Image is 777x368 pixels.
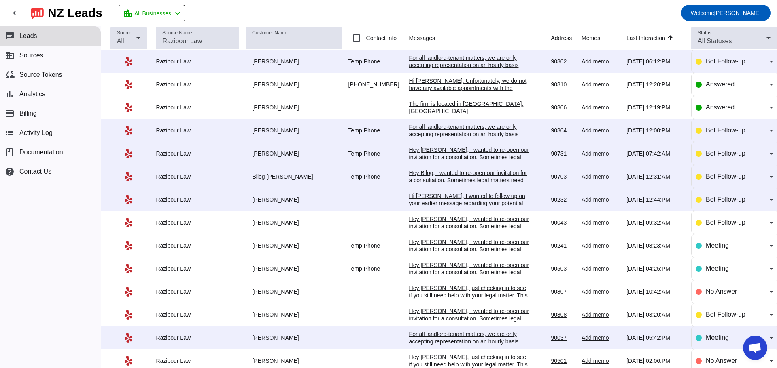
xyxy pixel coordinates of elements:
[5,50,15,60] mat-icon: business
[409,100,531,115] div: The firm is located in [GEOGRAPHIC_DATA], [GEOGRAPHIC_DATA]
[348,150,380,157] a: Temp Phone
[246,150,342,157] div: [PERSON_NAME]
[626,58,685,65] div: [DATE] 06:12:PM
[582,357,620,364] div: Add memo
[162,36,233,46] input: Razipour Law
[551,26,582,50] th: Address
[706,288,737,295] span: No Answer
[409,169,531,257] div: Hey Bilog, I wanted to re-open our invitation for a consultation. Sometimes legal matters need mo...
[551,357,575,364] div: 90501
[348,242,380,249] a: Temp Phone
[124,287,134,297] mat-icon: Yelp
[582,150,620,157] div: Add memo
[551,265,575,272] div: 90503
[626,288,685,295] div: [DATE] 10:42:AM
[706,311,745,318] span: Bot Follow-up
[246,58,342,65] div: [PERSON_NAME]
[582,104,620,111] div: Add memo
[156,150,239,157] div: Razipour Law
[409,54,531,112] div: For all landlord-tenant matters, we are only accepting representation on an hourly basis only. Fo...
[626,104,685,111] div: [DATE] 12:19:PM
[348,81,399,88] a: [PHONE_NUMBER]
[173,8,183,18] mat-icon: chevron_left
[706,173,745,180] span: Bot Follow-up
[156,196,239,203] div: Razipour Law
[551,334,575,341] div: 90037
[124,333,134,343] mat-icon: Yelp
[246,242,342,249] div: [PERSON_NAME]
[409,261,531,349] div: Hey [PERSON_NAME], I wanted to re-open our invitation for a consultation. Sometimes legal matters...
[117,30,132,36] mat-label: Source
[348,173,380,180] a: Temp Phone
[691,7,761,19] span: [PERSON_NAME]
[156,58,239,65] div: Razipour Law
[551,219,575,226] div: 90043
[582,242,620,249] div: Add memo
[156,288,239,295] div: Razipour Law
[706,104,735,111] span: Answered
[551,58,575,65] div: 90802
[706,150,745,157] span: Bot Follow-up
[5,70,15,80] mat-icon: cloud_sync
[626,242,685,249] div: [DATE] 08:23:AM
[156,104,239,111] div: Razipour Law
[626,357,685,364] div: [DATE] 02:06:PM
[117,38,124,44] span: All
[582,127,620,134] div: Add memo
[252,30,287,36] mat-label: Customer Name
[10,8,19,18] mat-icon: chevron_left
[5,147,15,157] span: book
[5,109,15,118] mat-icon: payment
[582,26,626,50] th: Memos
[19,149,63,156] span: Documentation
[124,103,134,112] mat-icon: Yelp
[626,265,685,272] div: [DATE] 04:25:PM
[348,127,380,134] a: Temp Phone
[626,150,685,157] div: [DATE] 07:42:AM
[162,30,192,36] mat-label: Source Name
[123,8,133,18] mat-icon: location_city
[246,357,342,364] div: [PERSON_NAME]
[156,357,239,364] div: Razipour Law
[246,196,342,203] div: [PERSON_NAME]
[156,265,239,272] div: Razipour Law
[706,58,745,65] span: Bot Follow-up
[246,173,342,180] div: Bilog [PERSON_NAME]
[156,242,239,249] div: Razipour Law
[706,127,745,134] span: Bot Follow-up
[626,34,665,42] div: Last Interaction
[706,242,729,249] span: Meeting
[19,168,51,175] span: Contact Us
[5,31,15,41] mat-icon: chat
[551,127,575,134] div: 90804
[156,81,239,88] div: Razipour Law
[124,264,134,273] mat-icon: Yelp
[48,7,102,19] div: NZ Leads
[551,150,575,157] div: 90731
[626,196,685,203] div: [DATE] 12:44:PM
[551,81,575,88] div: 90810
[551,242,575,249] div: 90241
[119,5,185,21] button: All Businesses
[706,265,729,272] span: Meeting
[246,311,342,318] div: [PERSON_NAME]
[582,58,620,65] div: Add memo
[706,334,729,341] span: Meeting
[582,173,620,180] div: Add memo
[5,128,15,138] mat-icon: list
[348,265,380,272] a: Temp Phone
[626,311,685,318] div: [DATE] 03:20:AM
[124,126,134,135] mat-icon: Yelp
[246,265,342,272] div: [PERSON_NAME]
[246,127,342,134] div: [PERSON_NAME]
[551,288,575,295] div: 90807
[706,196,745,203] span: Bot Follow-up
[31,6,44,20] img: logo
[124,310,134,320] mat-icon: Yelp
[582,288,620,295] div: Add memo
[365,34,397,42] label: Contact Info
[582,81,620,88] div: Add memo
[582,219,620,226] div: Add memo
[246,334,342,341] div: [PERSON_NAME]
[124,149,134,158] mat-icon: Yelp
